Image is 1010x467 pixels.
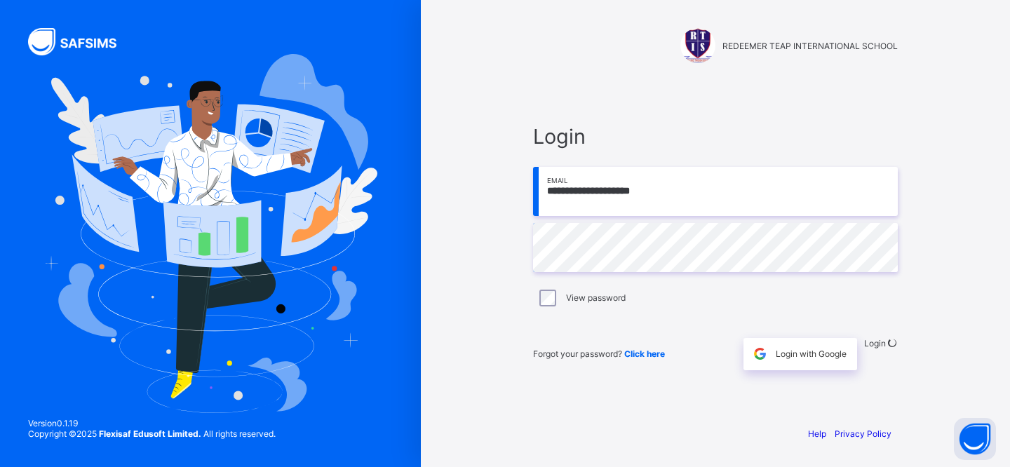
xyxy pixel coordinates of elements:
[533,348,665,359] span: Forgot your password?
[28,418,276,428] span: Version 0.1.19
[954,418,996,460] button: Open asap
[776,348,847,359] span: Login with Google
[533,124,898,149] span: Login
[864,338,886,348] span: Login
[835,428,891,439] a: Privacy Policy
[566,292,626,303] label: View password
[808,428,826,439] a: Help
[752,346,768,362] img: google.396cfc9801f0270233282035f929180a.svg
[722,41,898,51] span: REDEEMER TEAP INTERNATIONAL SCHOOL
[99,428,201,439] strong: Flexisaf Edusoft Limited.
[43,54,377,413] img: Hero Image
[28,28,133,55] img: SAFSIMS Logo
[624,348,665,359] a: Click here
[28,428,276,439] span: Copyright © 2025 All rights reserved.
